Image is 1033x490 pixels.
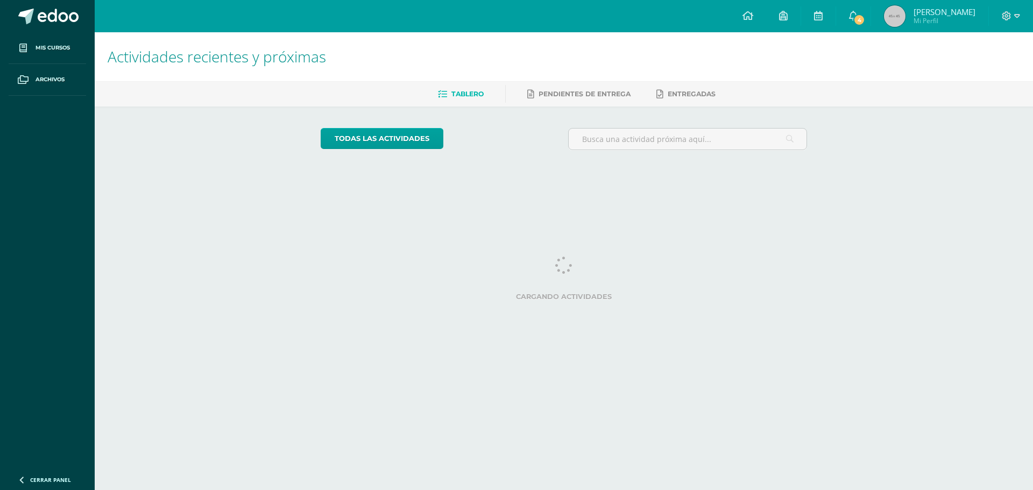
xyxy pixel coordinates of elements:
[108,46,326,67] span: Actividades recientes y próximas
[569,129,807,150] input: Busca una actividad próxima aquí...
[539,90,631,98] span: Pendientes de entrega
[321,128,443,149] a: todas las Actividades
[914,6,975,17] span: [PERSON_NAME]
[656,86,716,103] a: Entregadas
[527,86,631,103] a: Pendientes de entrega
[36,75,65,84] span: Archivos
[668,90,716,98] span: Entregadas
[321,293,808,301] label: Cargando actividades
[36,44,70,52] span: Mis cursos
[30,476,71,484] span: Cerrar panel
[853,14,865,26] span: 4
[914,16,975,25] span: Mi Perfil
[9,32,86,64] a: Mis cursos
[9,64,86,96] a: Archivos
[451,90,484,98] span: Tablero
[884,5,905,27] img: 45x45
[438,86,484,103] a: Tablero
